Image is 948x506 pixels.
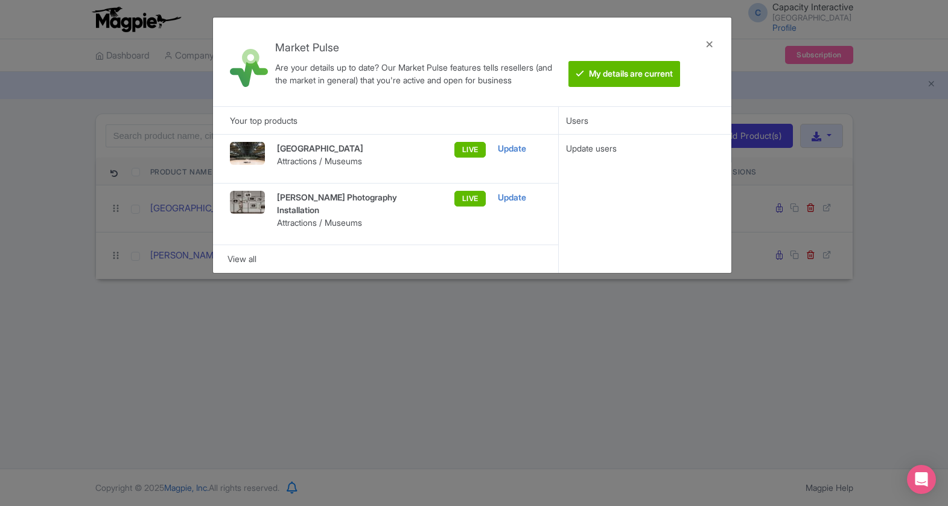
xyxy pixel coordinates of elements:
[230,49,268,87] img: market_pulse-1-0a5220b3d29e4a0de46fb7534bebe030.svg
[277,216,431,229] p: Attractions / Museums
[498,142,541,155] div: Update
[559,106,731,134] div: Users
[277,142,431,155] p: [GEOGRAPHIC_DATA]
[498,191,541,204] div: Update
[566,142,724,155] div: Update users
[907,465,936,494] div: Open Intercom Messenger
[568,61,680,87] btn: My details are current
[230,142,264,165] img: PAA_Tours_E_1x1_yvhkn8.jpg
[213,106,558,134] div: Your top products
[275,42,553,54] h4: Market Pulse
[227,252,543,266] div: View all
[230,191,264,214] img: PAA_2025_Constellation_TTD_Option_C_Square_pnhmhr.jpg
[277,191,431,216] p: [PERSON_NAME] Photography Installation
[275,61,553,86] div: Are your details up to date? Our Market Pulse features tells resellers (and the market in general...
[277,155,431,167] p: Attractions / Museums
